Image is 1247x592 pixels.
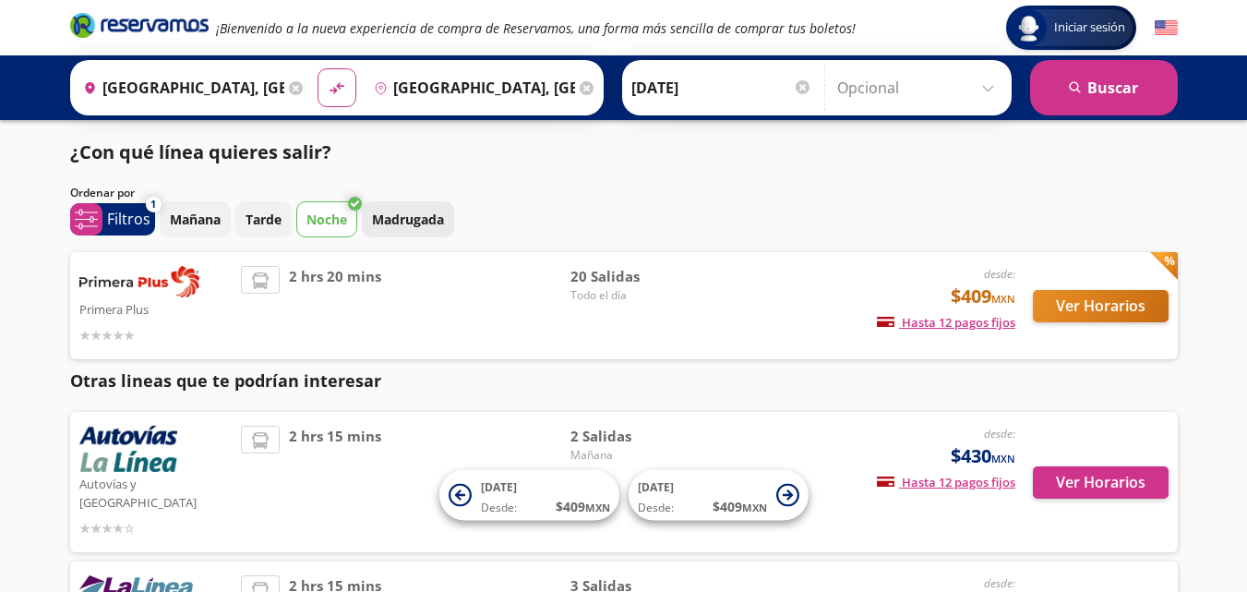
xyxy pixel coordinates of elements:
button: Madrugada [362,201,454,237]
p: Filtros [107,208,150,230]
button: English [1155,17,1178,40]
i: Brand Logo [70,11,209,39]
span: Hasta 12 pagos fijos [877,314,1015,331]
button: [DATE]Desde:$409MXN [629,470,809,521]
span: $ 409 [713,497,767,516]
span: Iniciar sesión [1047,18,1133,37]
p: Ordenar por [70,185,135,201]
input: Opcional [837,65,1002,111]
button: Ver Horarios [1033,290,1169,322]
p: Tarde [246,210,282,229]
em: ¡Bienvenido a la nueva experiencia de compra de Reservamos, una forma más sencilla de comprar tus... [216,19,856,37]
small: MXN [991,292,1015,306]
img: Primera Plus [79,266,199,297]
span: $ 409 [556,497,610,516]
span: Todo el día [570,287,700,304]
p: Mañana [170,210,221,229]
em: desde: [984,266,1015,282]
span: Hasta 12 pagos fijos [877,474,1015,490]
span: 2 hrs 15 mins [289,426,381,538]
span: 2 hrs 20 mins [289,266,381,345]
button: Mañana [160,201,231,237]
button: Buscar [1030,60,1178,115]
input: Elegir Fecha [631,65,812,111]
small: MXN [991,452,1015,465]
span: Desde: [481,500,517,516]
span: 20 Salidas [570,266,700,287]
small: MXN [585,501,610,514]
img: Autovías y La Línea [79,426,177,472]
p: Madrugada [372,210,444,229]
small: MXN [742,501,767,514]
span: [DATE] [481,479,517,495]
a: Brand Logo [70,11,209,44]
input: Buscar Destino [366,65,575,111]
button: 1Filtros [70,203,155,236]
em: desde: [984,575,1015,591]
button: Tarde [235,201,292,237]
em: desde: [984,426,1015,441]
p: Primera Plus [79,297,233,320]
span: 2 Salidas [570,426,700,447]
span: Desde: [638,500,674,516]
span: Mañana [570,447,700,464]
button: Noche [296,201,357,237]
button: Ver Horarios [1033,466,1169,499]
span: 1 [150,197,156,212]
p: ¿Con qué línea quieres salir? [70,139,331,166]
p: Autovías y [GEOGRAPHIC_DATA] [79,472,233,512]
span: $409 [951,283,1015,310]
input: Buscar Origen [76,65,284,111]
p: Noche [306,210,347,229]
span: [DATE] [638,479,674,495]
span: $430 [951,442,1015,470]
button: [DATE]Desde:$409MXN [439,470,619,521]
p: Otras lineas que te podrían interesar [70,368,1178,393]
